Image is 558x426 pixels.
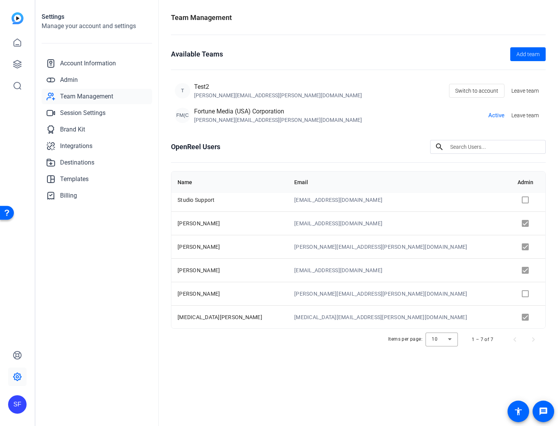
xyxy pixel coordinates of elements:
[472,336,493,343] div: 1 – 7 of 7
[488,111,504,120] span: Active
[60,125,85,134] span: Brand Kit
[194,92,362,99] div: [PERSON_NAME][EMAIL_ADDRESS][PERSON_NAME][DOMAIN_NAME]
[60,92,113,101] span: Team Management
[60,191,77,200] span: Billing
[511,111,539,120] span: Leave team
[60,141,92,151] span: Integrations
[42,105,152,121] a: Session Settings
[42,122,152,137] a: Brand Kit
[42,12,152,22] h1: Settings
[12,12,23,24] img: blue-gradient.svg
[171,171,288,193] th: Name
[60,59,116,68] span: Account Information
[288,235,511,258] td: [PERSON_NAME][EMAIL_ADDRESS][PERSON_NAME][DOMAIN_NAME]
[178,291,220,297] span: [PERSON_NAME]
[455,83,498,98] span: Switch to account
[60,158,94,167] span: Destinations
[42,138,152,154] a: Integrations
[178,314,262,320] span: [MEDICAL_DATA][PERSON_NAME]
[449,84,504,98] button: Switch to account
[511,171,545,193] th: Admin
[288,188,511,211] td: [EMAIL_ADDRESS][DOMAIN_NAME]
[514,407,523,416] mat-icon: accessibility
[171,49,223,60] h1: Available Teams
[42,72,152,88] a: Admin
[175,83,190,98] div: T
[511,87,539,95] span: Leave team
[288,258,511,282] td: [EMAIL_ADDRESS][DOMAIN_NAME]
[388,335,422,343] div: Items per page:
[508,108,542,122] button: Leave team
[171,141,220,152] h1: OpenReel Users
[178,197,215,203] span: Studio Support
[42,56,152,71] a: Account Information
[506,330,524,349] button: Previous page
[42,22,152,31] h2: Manage your account and settings
[42,89,152,104] a: Team Management
[524,330,543,349] button: Next page
[288,282,511,305] td: [PERSON_NAME][EMAIL_ADDRESS][PERSON_NAME][DOMAIN_NAME]
[194,116,362,124] div: [PERSON_NAME][EMAIL_ADDRESS][PERSON_NAME][DOMAIN_NAME]
[178,244,220,250] span: [PERSON_NAME]
[194,82,362,92] div: Test2
[430,142,449,151] mat-icon: search
[178,220,220,226] span: [PERSON_NAME]
[194,107,362,116] div: Fortune Media (USA) Corporation
[175,108,190,123] div: FM(C
[539,407,548,416] mat-icon: message
[60,75,78,85] span: Admin
[516,50,540,58] span: Add team
[288,305,511,329] td: [MEDICAL_DATA][EMAIL_ADDRESS][PERSON_NAME][DOMAIN_NAME]
[288,211,511,235] td: [EMAIL_ADDRESS][DOMAIN_NAME]
[42,171,152,187] a: Templates
[8,395,27,414] div: SF
[508,84,542,98] button: Leave team
[288,171,511,193] th: Email
[42,188,152,203] a: Billing
[60,175,89,184] span: Templates
[171,12,232,23] h1: Team Management
[178,267,220,273] span: [PERSON_NAME]
[42,155,152,170] a: Destinations
[510,47,546,61] button: Add team
[450,142,540,151] input: Search Users...
[60,108,106,118] span: Session Settings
